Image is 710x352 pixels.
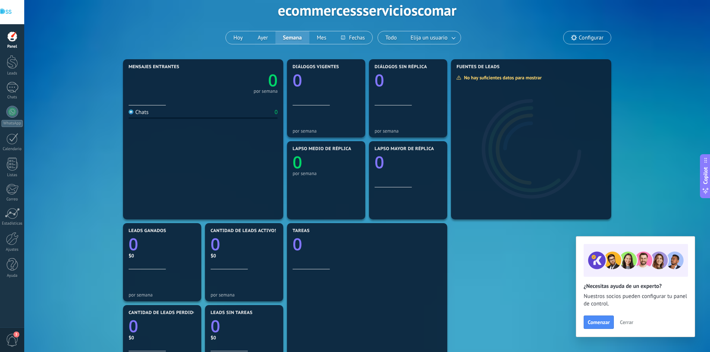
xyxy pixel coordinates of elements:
[211,310,252,315] span: Leads sin tareas
[211,315,278,337] a: 0
[211,228,277,234] span: Cantidad de leads activos
[375,128,442,134] div: por semana
[1,197,23,202] div: Correo
[293,233,442,256] a: 0
[457,64,500,70] span: Fuentes de leads
[275,31,309,44] button: Semana
[409,33,449,43] span: Elija un usuario
[1,173,23,178] div: Listas
[253,89,278,93] div: por semana
[375,64,427,70] span: Diálogos sin réplica
[211,334,278,341] div: $0
[620,320,633,325] span: Cerrar
[579,35,603,41] span: Configurar
[616,317,637,328] button: Cerrar
[129,334,196,341] div: $0
[1,120,23,127] div: WhatsApp
[1,71,23,76] div: Leads
[129,64,179,70] span: Mensajes entrantes
[293,228,310,234] span: Tareas
[293,128,360,134] div: por semana
[702,167,709,184] span: Copilot
[211,233,220,256] text: 0
[129,310,199,315] span: Cantidad de leads perdidos
[129,110,133,114] img: Chats
[211,253,278,259] div: $0
[129,233,138,256] text: 0
[13,332,19,337] span: 3
[1,147,23,152] div: Calendario
[588,320,610,325] span: Comenzar
[129,228,166,234] span: Leads ganados
[129,315,138,337] text: 0
[211,233,278,256] a: 0
[404,31,461,44] button: Elija un usuario
[129,292,196,298] div: por semana
[250,31,275,44] button: Ayer
[129,315,196,337] a: 0
[293,151,302,174] text: 0
[584,293,687,308] span: Nuestros socios pueden configurar tu panel de control.
[1,44,23,49] div: Panel
[129,233,196,256] a: 0
[334,31,372,44] button: Fechas
[293,69,302,92] text: 0
[129,253,196,259] div: $0
[1,95,23,100] div: Chats
[211,292,278,298] div: por semana
[203,69,278,92] a: 0
[293,64,339,70] span: Diálogos vigentes
[375,151,384,174] text: 0
[584,315,614,329] button: Comenzar
[129,109,149,116] div: Chats
[226,31,250,44] button: Hoy
[584,283,687,290] h2: ¿Necesitas ayuda de un experto?
[456,74,547,81] div: No hay suficientes datos para mostrar
[293,171,360,176] div: por semana
[268,69,278,92] text: 0
[375,146,434,152] span: Lapso mayor de réplica
[211,315,220,337] text: 0
[309,31,334,44] button: Mes
[275,109,278,116] div: 0
[293,233,302,256] text: 0
[1,221,23,226] div: Estadísticas
[1,273,23,278] div: Ayuda
[378,31,404,44] button: Todo
[293,146,351,152] span: Lapso medio de réplica
[375,69,384,92] text: 0
[1,247,23,252] div: Ajustes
